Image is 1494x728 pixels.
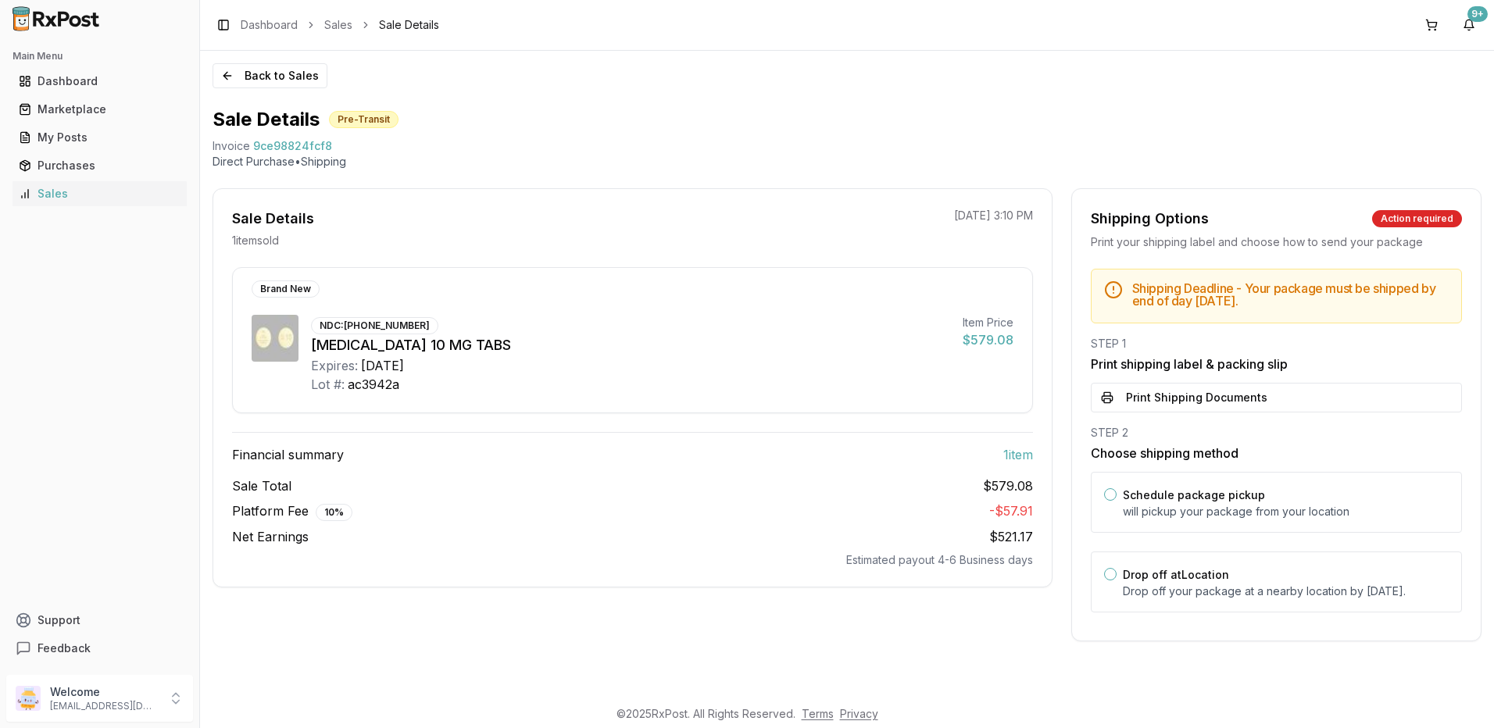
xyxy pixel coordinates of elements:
div: Lot #: [311,375,345,394]
a: My Posts [13,123,187,152]
label: Drop off at Location [1123,568,1229,581]
button: Marketplace [6,97,193,122]
a: Marketplace [13,95,187,123]
div: 10 % [316,504,352,521]
span: Financial summary [232,445,344,464]
div: Brand New [252,280,320,298]
button: Print Shipping Documents [1091,383,1462,412]
div: Expires: [311,356,358,375]
div: NDC: [PHONE_NUMBER] [311,317,438,334]
a: Sales [324,17,352,33]
div: Sale Details [232,208,314,230]
button: Feedback [6,634,193,662]
p: [EMAIL_ADDRESS][DOMAIN_NAME] [50,700,159,712]
div: $579.08 [963,330,1013,349]
h2: Main Menu [13,50,187,62]
div: [MEDICAL_DATA] 10 MG TABS [311,334,950,356]
p: will pickup your package from your location [1123,504,1449,519]
div: Sales [19,186,180,202]
a: Dashboard [13,67,187,95]
nav: breadcrumb [241,17,439,33]
div: STEP 1 [1091,336,1462,352]
span: - $57.91 [989,503,1033,519]
h3: Print shipping label & packing slip [1091,355,1462,373]
div: Invoice [213,138,250,154]
div: Marketplace [19,102,180,117]
div: Purchases [19,158,180,173]
a: Dashboard [241,17,298,33]
a: Purchases [13,152,187,180]
div: Print your shipping label and choose how to send your package [1091,234,1462,250]
span: Net Earnings [232,527,309,546]
h1: Sale Details [213,107,320,132]
span: Sale Total [232,476,291,495]
img: Jardiance 10 MG TABS [252,315,298,362]
a: Privacy [840,707,878,720]
div: [DATE] [361,356,404,375]
span: Feedback [38,641,91,656]
div: Pre-Transit [329,111,399,128]
button: Support [6,606,193,634]
span: 1 item [1003,445,1033,464]
div: Item Price [963,315,1013,330]
div: My Posts [19,130,180,145]
a: Terms [802,707,834,720]
span: Sale Details [379,17,439,33]
h5: Shipping Deadline - Your package must be shipped by end of day [DATE] . [1132,282,1449,307]
button: My Posts [6,125,193,150]
div: 9+ [1467,6,1488,22]
p: 1 item sold [232,233,279,248]
p: [DATE] 3:10 PM [954,208,1033,223]
span: $521.17 [989,529,1033,544]
div: Action required [1372,210,1462,227]
span: $579.08 [983,476,1033,495]
h3: Choose shipping method [1091,444,1462,462]
span: 9ce98824fcf8 [253,138,332,154]
div: Dashboard [19,73,180,89]
img: RxPost Logo [6,6,106,31]
div: Shipping Options [1091,208,1209,230]
button: Purchases [6,153,193,178]
img: User avatar [16,686,41,711]
div: Estimated payout 4-6 Business days [232,552,1033,568]
p: Drop off your package at a nearby location by [DATE] . [1123,583,1449,599]
div: STEP 2 [1091,425,1462,441]
span: Platform Fee [232,501,352,521]
button: 9+ [1456,12,1481,37]
p: Direct Purchase • Shipping [213,154,1481,170]
a: Sales [13,180,187,208]
button: Sales [6,181,193,206]
button: Back to Sales [213,63,327,88]
p: Welcome [50,684,159,700]
label: Schedule package pickup [1123,488,1265,501]
div: ac3942a [348,375,399,394]
button: Dashboard [6,69,193,94]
